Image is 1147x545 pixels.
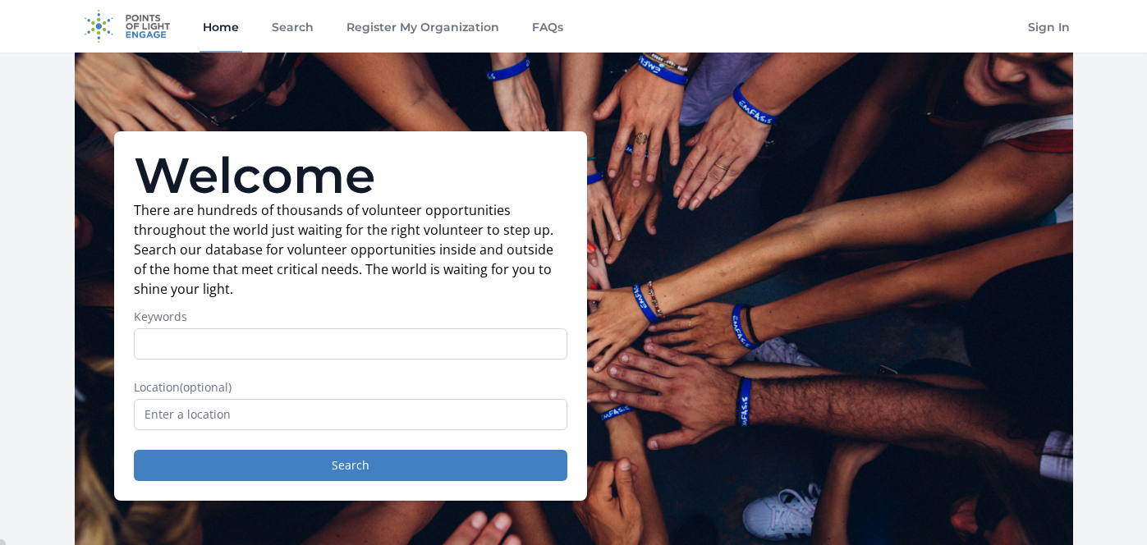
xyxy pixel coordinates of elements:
[134,399,567,430] input: Enter a location
[134,200,567,299] p: There are hundreds of thousands of volunteer opportunities throughout the world just waiting for ...
[134,379,567,396] label: Location
[180,379,232,395] span: (optional)
[134,151,567,200] h1: Welcome
[134,450,567,481] button: Search
[134,309,567,325] label: Keywords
